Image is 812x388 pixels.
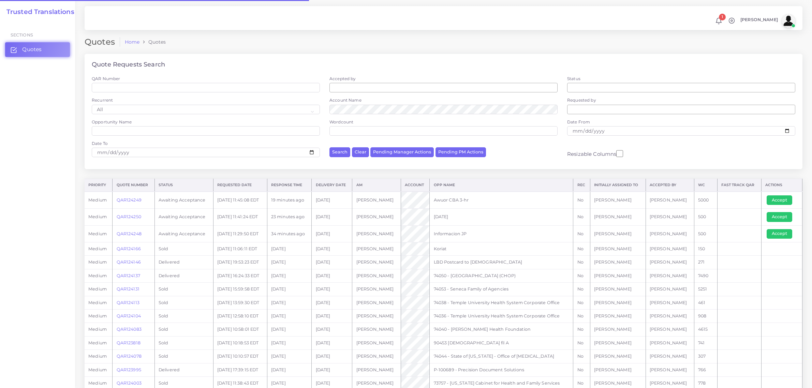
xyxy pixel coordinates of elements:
[646,283,694,296] td: [PERSON_NAME]
[567,76,580,81] label: Status
[154,225,213,242] td: Awaiting Acceptance
[117,214,141,219] a: QAR124250
[267,350,312,363] td: [DATE]
[2,8,74,16] a: Trusted Translations
[154,323,213,336] td: Sold
[88,354,107,359] span: medium
[719,14,726,20] span: 1
[694,350,717,363] td: 307
[154,209,213,225] td: Awaiting Acceptance
[694,323,717,336] td: 4615
[88,246,107,251] span: medium
[352,309,401,323] td: [PERSON_NAME]
[718,179,762,192] th: Fast Track QAR
[154,283,213,296] td: Sold
[767,197,797,202] a: Accept
[267,336,312,349] td: [DATE]
[213,309,267,323] td: [DATE] 12:58:10 EDT
[401,179,430,192] th: Account
[125,39,140,45] a: Home
[117,197,142,203] a: QAR124249
[590,179,646,192] th: Initially Assigned to
[646,179,694,192] th: Accepted by
[767,214,797,219] a: Accept
[573,192,590,209] td: No
[646,269,694,282] td: [PERSON_NAME]
[694,209,717,225] td: 500
[352,179,401,192] th: AM
[352,323,401,336] td: [PERSON_NAME]
[267,283,312,296] td: [DATE]
[88,273,107,278] span: medium
[154,363,213,376] td: Delivered
[567,97,596,103] label: Requested by
[430,242,573,255] td: Koriat
[694,336,717,349] td: 741
[213,363,267,376] td: [DATE] 17:39:15 EDT
[430,256,573,269] td: LBD Postcard to [DEMOGRAPHIC_DATA]
[312,296,352,309] td: [DATE]
[573,336,590,349] td: No
[213,242,267,255] td: [DATE] 11:06:11 EDT
[590,256,646,269] td: [PERSON_NAME]
[5,42,70,57] a: Quotes
[312,336,352,349] td: [DATE]
[117,231,142,236] a: QAR124248
[352,336,401,349] td: [PERSON_NAME]
[646,309,694,323] td: [PERSON_NAME]
[85,37,120,47] h2: Quotes
[646,256,694,269] td: [PERSON_NAME]
[370,147,434,157] button: Pending Manager Actions
[352,192,401,209] td: [PERSON_NAME]
[573,242,590,255] td: No
[646,209,694,225] td: [PERSON_NAME]
[573,283,590,296] td: No
[646,225,694,242] td: [PERSON_NAME]
[213,209,267,225] td: [DATE] 11:41:24 EDT
[646,336,694,349] td: [PERSON_NAME]
[646,323,694,336] td: [PERSON_NAME]
[590,350,646,363] td: [PERSON_NAME]
[213,256,267,269] td: [DATE] 19:53:23 EDT
[573,225,590,242] td: No
[329,97,361,103] label: Account Name
[352,363,401,376] td: [PERSON_NAME]
[312,179,352,192] th: Delivery Date
[312,242,352,255] td: [DATE]
[646,242,694,255] td: [PERSON_NAME]
[88,313,107,318] span: medium
[573,209,590,225] td: No
[694,309,717,323] td: 908
[573,296,590,309] td: No
[713,17,725,25] a: 1
[430,192,573,209] td: Awuor CBA 3-hr
[430,225,573,242] td: Informacion JP
[694,283,717,296] td: 5251
[352,296,401,309] td: [PERSON_NAME]
[646,350,694,363] td: [PERSON_NAME]
[329,119,353,125] label: Wordcount
[352,269,401,282] td: [PERSON_NAME]
[154,256,213,269] td: Delivered
[352,209,401,225] td: [PERSON_NAME]
[117,246,141,251] a: QAR124166
[117,313,141,318] a: QAR124104
[267,269,312,282] td: [DATE]
[312,192,352,209] td: [DATE]
[85,179,113,192] th: Priority
[312,350,352,363] td: [DATE]
[267,309,312,323] td: [DATE]
[573,256,590,269] td: No
[694,296,717,309] td: 461
[573,323,590,336] td: No
[92,140,108,146] label: Date To
[88,214,107,219] span: medium
[88,367,107,372] span: medium
[213,283,267,296] td: [DATE] 15:59:58 EDT
[782,14,795,28] img: avatar
[590,209,646,225] td: [PERSON_NAME]
[740,18,778,22] span: [PERSON_NAME]
[694,269,717,282] td: 7490
[154,336,213,349] td: Sold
